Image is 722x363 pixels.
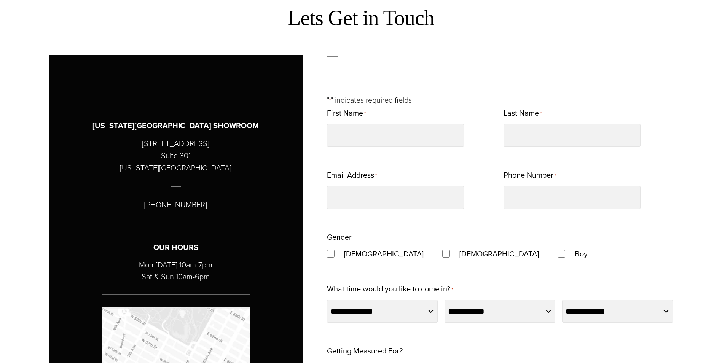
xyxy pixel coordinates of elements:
h3: [US_STATE][GEOGRAPHIC_DATA] SHOWROOM [92,120,259,132]
h2: Lets Get in Touch [49,5,673,31]
legend: Getting Measured For? [327,344,403,358]
span: Chat [17,5,32,12]
label: [DEMOGRAPHIC_DATA] [336,247,431,261]
label: Last Name [504,106,542,121]
p: [STREET_ADDRESS] Suite 301 [US_STATE][GEOGRAPHIC_DATA] [120,137,231,174]
label: Email Address [327,168,377,183]
label: Boy [567,247,595,261]
legend: Gender [327,230,352,244]
label: Phone Number [504,168,556,183]
p: [PHONE_NUMBER] [144,199,207,211]
h3: Our Hours [102,242,250,253]
label: What time would you like to come in? [327,282,453,297]
p: " " indicates required fields [327,94,673,106]
p: Mon-[DATE] 10am-7pm Sat & Sun 10am-6pm [102,259,250,283]
label: First Name [327,106,366,121]
label: [DEMOGRAPHIC_DATA] [452,247,547,261]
